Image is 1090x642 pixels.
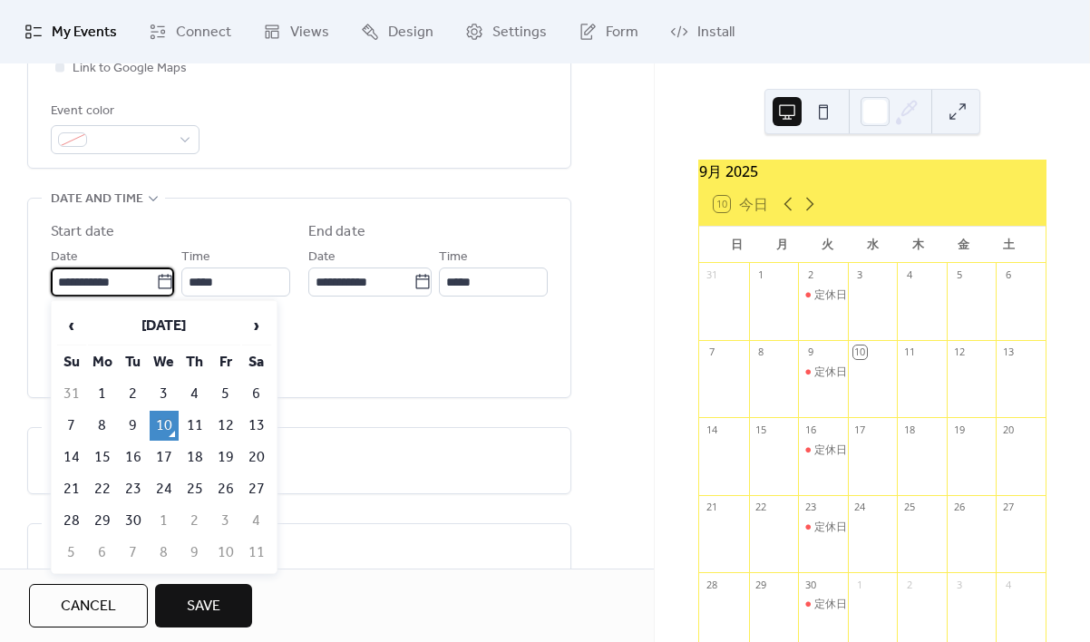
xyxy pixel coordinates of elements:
th: Sa [242,347,271,377]
div: Event color [51,101,196,122]
div: 月 [759,227,804,263]
span: Form [606,22,638,44]
td: 2 [119,379,148,409]
td: 29 [88,506,117,536]
div: 5 [952,268,966,282]
div: 土 [986,227,1031,263]
span: Link to Google Maps [73,58,187,80]
td: 10 [150,411,179,441]
span: Time [439,247,468,268]
td: 6 [88,538,117,568]
td: 19 [211,443,240,472]
div: 定休日 [814,597,847,612]
td: 22 [88,474,117,504]
span: Date and time [51,189,143,210]
div: 1 [754,268,768,282]
div: 金 [940,227,986,263]
button: Cancel [29,584,148,627]
td: 21 [57,474,86,504]
div: 9月 2025 [699,160,1046,182]
div: 24 [853,501,867,514]
div: 定休日 [798,287,848,303]
td: 17 [150,443,179,472]
span: ‹ [58,307,85,344]
div: 定休日 [814,365,847,380]
th: We [150,347,179,377]
div: 11 [902,345,916,359]
td: 7 [119,538,148,568]
div: 20 [1001,423,1015,436]
div: 30 [803,578,817,591]
td: 15 [88,443,117,472]
th: Su [57,347,86,377]
div: 日 [714,227,759,263]
a: Form [565,7,652,56]
td: 28 [57,506,86,536]
div: 12 [952,345,966,359]
div: 23 [803,501,817,514]
div: 定休日 [814,287,847,303]
div: 15 [754,423,768,436]
span: Date [51,247,78,268]
a: My Events [11,7,131,56]
td: 6 [242,379,271,409]
td: 9 [119,411,148,441]
td: 11 [242,538,271,568]
th: Th [180,347,209,377]
td: 14 [57,443,86,472]
div: 9 [803,345,817,359]
span: My Events [52,22,117,44]
span: Date [308,247,336,268]
div: 7 [705,345,718,359]
td: 12 [211,411,240,441]
div: 29 [754,578,768,591]
td: 8 [150,538,179,568]
div: 3 [853,268,867,282]
span: Connect [176,22,231,44]
div: 定休日 [798,365,848,380]
div: 8 [754,345,768,359]
td: 4 [242,506,271,536]
button: Save [155,584,252,627]
td: 18 [180,443,209,472]
th: Tu [119,347,148,377]
td: 26 [211,474,240,504]
td: 7 [57,411,86,441]
td: 16 [119,443,148,472]
div: 4 [1001,578,1015,591]
div: 10 [853,345,867,359]
td: 24 [150,474,179,504]
td: 3 [150,379,179,409]
div: 16 [803,423,817,436]
div: End date [308,221,365,243]
div: Start date [51,221,114,243]
td: 11 [180,411,209,441]
div: 定休日 [798,520,848,535]
div: 28 [705,578,718,591]
th: Mo [88,347,117,377]
a: Views [249,7,343,56]
td: 27 [242,474,271,504]
span: Time [181,247,210,268]
td: 4 [180,379,209,409]
div: 17 [853,423,867,436]
span: Design [388,22,433,44]
div: 13 [1001,345,1015,359]
div: 1 [853,578,867,591]
div: 26 [952,501,966,514]
td: 1 [150,506,179,536]
span: Save [187,596,220,618]
td: 3 [211,506,240,536]
td: 10 [211,538,240,568]
div: 定休日 [798,443,848,458]
div: 定休日 [814,520,847,535]
div: 21 [705,501,718,514]
div: 4 [902,268,916,282]
span: Views [290,22,329,44]
span: Settings [492,22,547,44]
td: 5 [57,538,86,568]
span: › [243,307,270,344]
div: 3 [952,578,966,591]
td: 25 [180,474,209,504]
th: [DATE] [88,306,240,345]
